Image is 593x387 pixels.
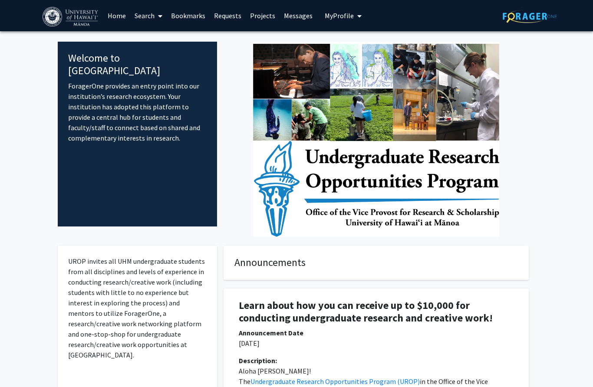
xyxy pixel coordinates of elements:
[130,0,167,31] a: Search
[325,11,354,20] span: My Profile
[7,348,37,380] iframe: Chat
[234,256,518,269] h4: Announcements
[103,0,130,31] a: Home
[167,0,210,31] a: Bookmarks
[68,256,207,360] p: UROP invites all UHM undergraduate students from all disciplines and levels of experience in cond...
[503,10,557,23] img: ForagerOne Logo
[210,0,246,31] a: Requests
[239,355,514,366] div: Description:
[43,7,100,26] img: University of Hawaiʻi at Mānoa Logo
[280,0,317,31] a: Messages
[239,366,514,376] p: Aloha [PERSON_NAME]!
[239,338,514,348] p: [DATE]
[246,0,280,31] a: Projects
[253,42,499,237] img: Cover Image
[250,377,420,386] a: Undergraduate Research Opportunities Program (UROP)
[68,52,207,77] h4: Welcome to [GEOGRAPHIC_DATA]
[239,328,514,338] div: Announcement Date
[239,299,514,325] h1: Learn about how you can receive up to $10,000 for conducting undergraduate research and creative ...
[68,81,207,143] p: ForagerOne provides an entry point into our institution’s research ecosystem. Your institution ha...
